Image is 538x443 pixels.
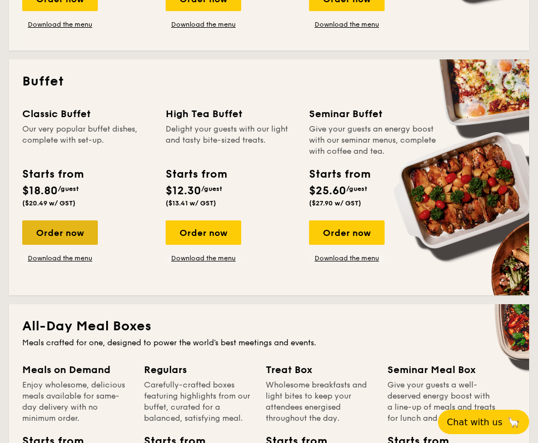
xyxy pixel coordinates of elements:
[438,410,529,434] button: Chat with us🦙
[22,199,76,207] span: ($20.49 w/ GST)
[309,106,439,122] div: Seminar Buffet
[309,20,385,29] a: Download the menu
[387,362,496,377] div: Seminar Meal Box
[309,199,361,207] span: ($27.90 w/ GST)
[346,185,367,193] span: /guest
[309,124,439,157] div: Give your guests an energy boost with our seminar menus, complete with coffee and tea.
[166,106,296,122] div: High Tea Buffet
[22,184,58,198] span: $18.80
[22,166,83,183] div: Starts from
[166,199,216,207] span: ($13.41 w/ GST)
[22,338,516,349] div: Meals crafted for one, designed to power the world's best meetings and events.
[22,20,98,29] a: Download the menu
[309,254,385,263] a: Download the menu
[144,362,252,377] div: Regulars
[22,380,131,424] div: Enjoy wholesome, delicious meals available for same-day delivery with no minimum order.
[144,380,252,424] div: Carefully-crafted boxes featuring highlights from our buffet, curated for a balanced, satisfying ...
[166,20,241,29] a: Download the menu
[166,166,226,183] div: Starts from
[22,124,152,157] div: Our very popular buffet dishes, complete with set-up.
[166,220,241,245] div: Order now
[507,416,520,429] span: 🦙
[309,184,346,198] span: $25.60
[22,318,516,335] h2: All-Day Meal Boxes
[166,184,201,198] span: $12.30
[387,380,496,424] div: Give your guests a well-deserved energy boost with a line-up of meals and treats for lunch and br...
[22,73,516,90] h2: Buffet
[166,124,296,157] div: Delight your guests with our light and tasty bite-sized treats.
[266,380,374,424] div: Wholesome breakfasts and light bites to keep your attendees energised throughout the day.
[58,185,79,193] span: /guest
[166,254,241,263] a: Download the menu
[447,417,502,427] span: Chat with us
[266,362,374,377] div: Treat Box
[309,220,385,245] div: Order now
[22,106,152,122] div: Classic Buffet
[22,254,98,263] a: Download the menu
[201,185,222,193] span: /guest
[309,166,370,183] div: Starts from
[22,220,98,245] div: Order now
[22,362,131,377] div: Meals on Demand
